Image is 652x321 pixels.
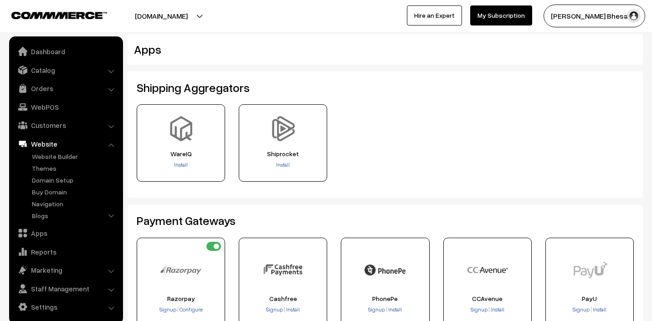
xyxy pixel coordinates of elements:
span: Install [286,306,300,313]
h2: Payment Gateways [137,214,634,228]
a: WebPOS [11,99,120,115]
a: Website [11,136,120,152]
span: Cashfree [242,295,324,302]
div: | [344,306,426,315]
span: WareIQ [140,150,222,158]
span: Signup [266,306,283,313]
span: Install [593,306,606,313]
div: | [140,306,222,315]
span: PhonePe [344,295,426,302]
a: Buy Domain [30,187,120,197]
span: Signup [471,306,488,313]
a: Install [276,161,290,168]
a: Settings [11,299,120,315]
span: Razorpay [140,295,222,302]
a: Hire an Expert [407,5,462,25]
a: Signup [573,306,590,313]
div: | [447,306,529,315]
img: Cashfree [262,250,303,290]
a: Catalog [11,62,120,78]
span: PayU [549,295,631,302]
a: Install [592,306,606,313]
img: Shiprocket [271,116,296,141]
a: Install [174,161,188,168]
h2: Shipping Aggregators [137,81,634,95]
a: Install [285,306,300,313]
a: Install [490,306,504,313]
a: Domain Setup [30,175,120,185]
img: COMMMERCE [11,12,107,19]
span: Install [491,306,504,313]
span: Signup [573,306,590,313]
a: Signup [159,306,177,313]
span: Signup [159,306,176,313]
a: Apps [11,225,120,241]
span: Signup [368,306,385,313]
img: PhonePe [365,250,406,290]
img: user [627,9,641,23]
a: Reports [11,244,120,260]
img: Razorpay [160,250,201,290]
a: Configure [179,306,203,313]
a: Website Builder [30,152,120,161]
img: CCAvenue [467,250,508,290]
a: Signup [471,306,488,313]
h2: Apps [134,42,550,56]
a: Marketing [11,262,120,278]
a: Signup [266,306,284,313]
a: Signup [368,306,386,313]
span: CCAvenue [447,295,529,302]
span: Shiprocket [242,150,324,158]
a: Orders [11,80,120,97]
div: | [242,306,324,315]
img: PayU [569,250,610,290]
span: Configure [180,306,203,313]
a: Themes [30,163,120,173]
img: WareIQ [169,116,194,141]
button: [DOMAIN_NAME] [103,5,220,27]
a: Install [387,306,402,313]
a: Navigation [30,199,120,209]
a: Customers [11,117,120,133]
a: My Subscription [470,5,532,25]
a: COMMMERCE [11,9,91,20]
button: [PERSON_NAME] Bhesani… [544,5,645,27]
a: Dashboard [11,43,120,60]
a: Staff Management [11,280,120,297]
div: | [549,306,631,315]
a: Blogs [30,211,120,220]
